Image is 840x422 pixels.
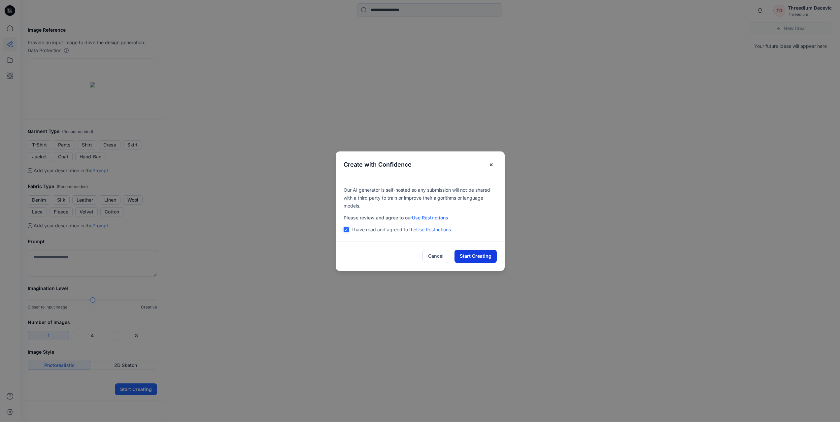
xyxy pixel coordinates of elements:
[454,250,497,263] button: Start Creating
[344,186,497,210] p: Our AI generator is self-hosted so any submission will not be shared with a third party to train ...
[422,250,449,263] button: Cancel
[352,226,451,234] p: I have read and agreed to the
[486,159,497,170] button: Close
[412,215,448,220] a: Use Restrictions
[344,214,497,222] p: Please review and agree to our
[336,151,505,178] header: Create with Confidence
[416,227,451,232] a: Use Restrictions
